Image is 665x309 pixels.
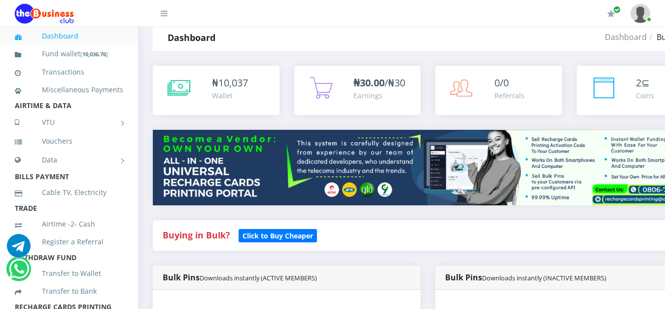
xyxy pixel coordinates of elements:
[15,61,123,83] a: Transactions
[15,262,123,285] a: Transfer to Wallet
[15,231,123,253] a: Register a Referral
[636,90,654,101] div: Coins
[607,10,615,18] i: Renew/Upgrade Subscription
[15,181,123,204] a: Cable TV, Electricity
[15,4,74,24] img: Logo
[212,76,248,90] div: ₦
[482,273,606,282] small: Downloads instantly (INACTIVE MEMBERS)
[243,231,313,240] b: Click to Buy Cheaper
[494,90,525,101] div: Referrals
[218,76,248,89] span: 10,037
[168,32,215,43] strong: Dashboard
[80,50,108,58] small: [ ]
[153,66,280,115] a: ₦10,037 Wallet
[212,90,248,101] div: Wallet
[605,32,647,42] a: Dashboard
[353,76,405,89] span: /₦30
[163,272,317,283] strong: Bulk Pins
[82,50,106,58] b: 10,036.76
[15,78,123,101] a: Miscellaneous Payments
[9,265,29,281] a: Chat for support
[613,6,621,13] span: Renew/Upgrade Subscription
[239,229,317,241] a: Click to Buy Cheaper
[15,213,123,235] a: Airtime -2- Cash
[353,90,405,101] div: Earnings
[630,4,650,23] img: User
[7,241,31,258] a: Chat for support
[15,42,123,66] a: Fund wallet[10,036.76]
[163,229,230,241] strong: Buying in Bulk?
[636,76,654,90] div: ⊆
[445,272,606,283] strong: Bulk Pins
[494,76,509,89] span: 0/0
[435,66,562,115] a: 0/0 Referrals
[15,130,123,153] a: Vouchers
[353,76,385,89] b: ₦30.00
[15,25,123,47] a: Dashboard
[15,280,123,303] a: Transfer to Bank
[15,148,123,172] a: Data
[200,273,317,282] small: Downloads instantly (ACTIVE MEMBERS)
[15,110,123,135] a: VTU
[636,76,641,89] span: 2
[294,66,421,115] a: ₦30.00/₦30 Earnings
